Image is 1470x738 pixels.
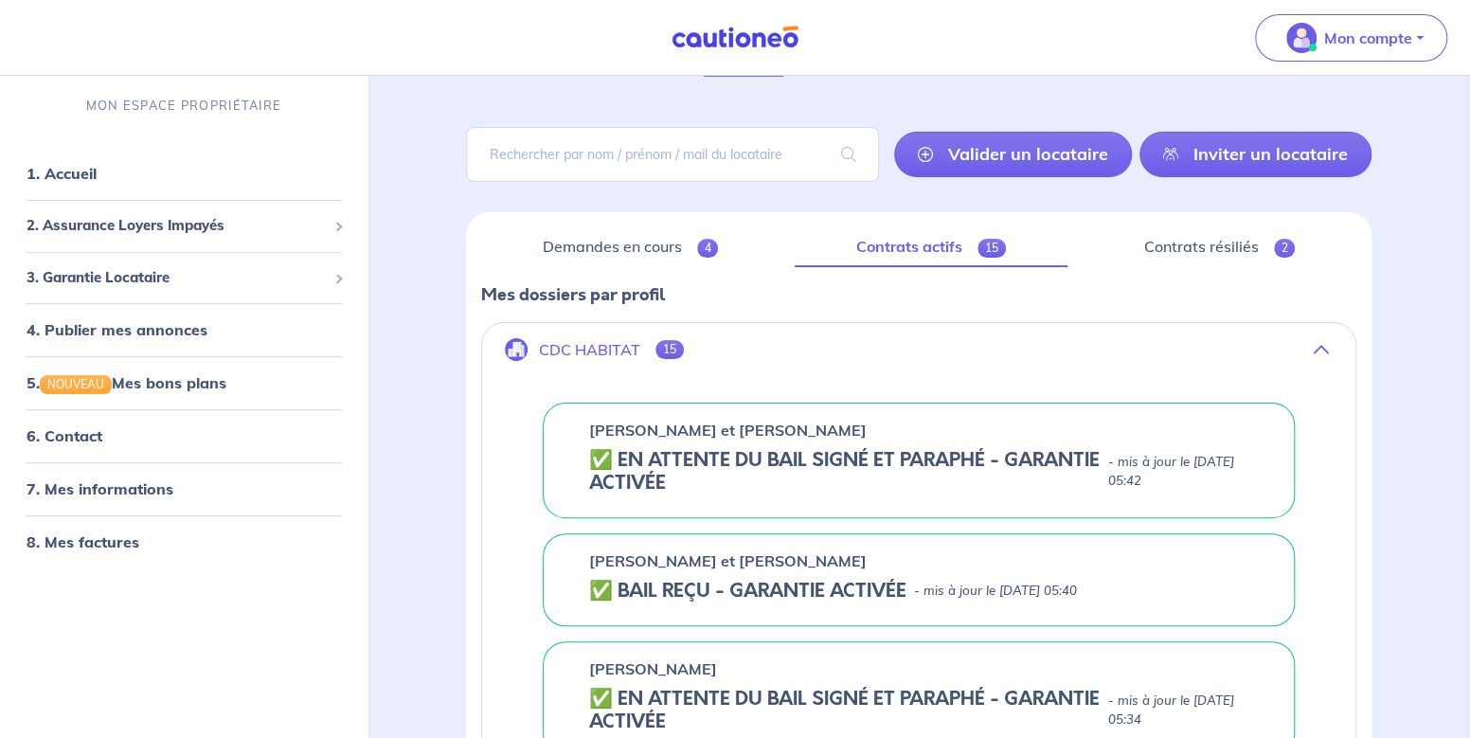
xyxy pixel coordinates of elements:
[466,127,879,182] input: Rechercher par nom / prénom / mail du locataire
[655,340,684,359] span: 15
[589,657,717,680] p: [PERSON_NAME]
[589,688,1248,733] div: state: CONTRACT-SIGNED, Context: NOT-LESSOR,IS-GL-CAUTION-IN-LANDLORD
[894,132,1132,177] a: Valider un locataire
[27,426,102,445] a: 6. Contact
[27,373,226,392] a: 5.NOUVEAUMes bons plans
[539,341,640,359] p: CDC HABITAT
[697,239,719,258] span: 4
[914,582,1077,601] p: - mis à jour le [DATE] 05:40
[1255,14,1447,62] button: illu_account_valid_menu.svgMon compte
[27,479,173,498] a: 7. Mes informations
[27,164,97,183] a: 1. Accueil
[1324,27,1412,49] p: Mon compte
[8,207,360,244] div: 2. Assurance Loyers Impayés
[589,419,867,441] p: [PERSON_NAME] et [PERSON_NAME]
[8,154,360,192] div: 1. Accueil
[27,532,139,551] a: 8. Mes factures
[589,580,906,603] h5: ✅ BAIL REÇU - GARANTIE ACTIVÉE
[795,227,1067,267] a: Contrats actifs15
[1108,453,1248,491] p: - mis à jour le [DATE] 05:42
[505,338,528,361] img: illu_company.svg
[481,227,780,267] a: Demandes en cours4
[589,449,1101,495] h5: ✅️️️ EN ATTENTE DU BAIL SIGNÉ ET PARAPHÉ - GARANTIE ACTIVÉE
[8,364,360,402] div: 5.NOUVEAUMes bons plans
[27,267,327,289] span: 3. Garantie Locataire
[664,26,806,49] img: Cautioneo
[482,327,1355,372] button: CDC HABITAT15
[1274,239,1296,258] span: 2
[86,97,281,115] p: MON ESPACE PROPRIÉTAIRE
[8,417,360,455] div: 6. Contact
[977,239,1006,258] span: 15
[8,311,360,349] div: 4. Publier mes annonces
[589,580,1248,603] div: state: CONTRACT-VALIDATED, Context: NOT-LESSOR,IS-GL-CAUTION-IN-LANDLORD
[1139,132,1371,177] a: Inviter un locataire
[27,215,327,237] span: 2. Assurance Loyers Impayés
[8,260,360,297] div: 3. Garantie Locataire
[589,688,1101,733] h5: ✅️️️ EN ATTENTE DU BAIL SIGNÉ ET PARAPHÉ - GARANTIE ACTIVÉE
[8,470,360,508] div: 7. Mes informations
[589,449,1248,495] div: state: CONTRACT-SIGNED, Context: NOT-LESSOR,IS-GL-CAUTION-IN-LANDLORD
[481,282,1356,307] p: Mes dossiers par profil
[818,128,879,181] span: search
[1083,227,1356,267] a: Contrats résiliés2
[1108,692,1248,729] p: - mis à jour le [DATE] 05:34
[8,523,360,561] div: 8. Mes factures
[589,549,867,572] p: [PERSON_NAME] et [PERSON_NAME]
[27,320,207,339] a: 4. Publier mes annonces
[1286,23,1317,53] img: illu_account_valid_menu.svg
